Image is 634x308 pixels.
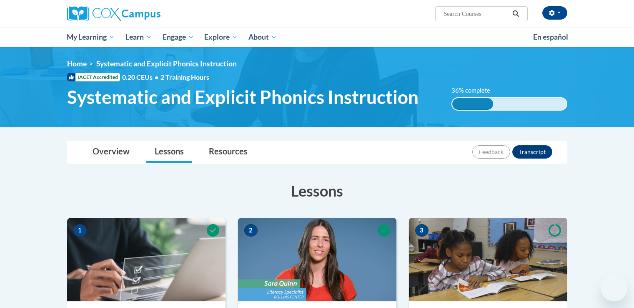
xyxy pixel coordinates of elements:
span: Systematic and Explicit Phonics Instruction [96,59,237,68]
span: Learn [125,32,152,42]
button: Search [509,9,522,19]
span: 0.20 CEUs [122,73,160,82]
label: 36% complete [451,86,499,95]
span: 2 Training Hours [160,73,209,81]
input: Search Courses [443,9,509,19]
img: Course Image [409,218,567,301]
a: Cox Campus [67,6,226,21]
a: Learn [120,28,157,47]
span: • [155,73,158,81]
span: My Learning [67,32,115,42]
a: Lessons [146,141,192,163]
a: Overview [84,141,138,163]
span: Systematic and Explicit Phonics Instruction [67,86,418,108]
span: 2 [244,224,258,237]
button: Transcript [512,145,552,159]
div: Main menu [55,28,580,47]
button: Feedback [472,145,510,159]
span: Engage [163,32,194,42]
img: Cox Campus [67,6,160,21]
div: 36% complete [452,98,493,110]
span: 3 [415,224,429,237]
a: Explore [199,28,243,47]
span: About [248,32,277,42]
span: IACET Accredited [67,73,120,81]
span: En español [533,33,568,41]
a: En español [528,28,574,46]
a: Resources [200,141,256,163]
img: Course Image [238,218,396,301]
span: 1 [73,224,87,237]
span: Explore [204,32,238,42]
a: Engage [157,28,199,47]
a: About [243,28,282,47]
h3: Lessons [67,180,567,201]
button: Account Settings [542,6,567,20]
iframe: Button to launch messaging window [601,275,627,301]
img: Course Image [67,218,226,301]
a: My Learning [62,28,120,47]
a: Home [67,59,87,68]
